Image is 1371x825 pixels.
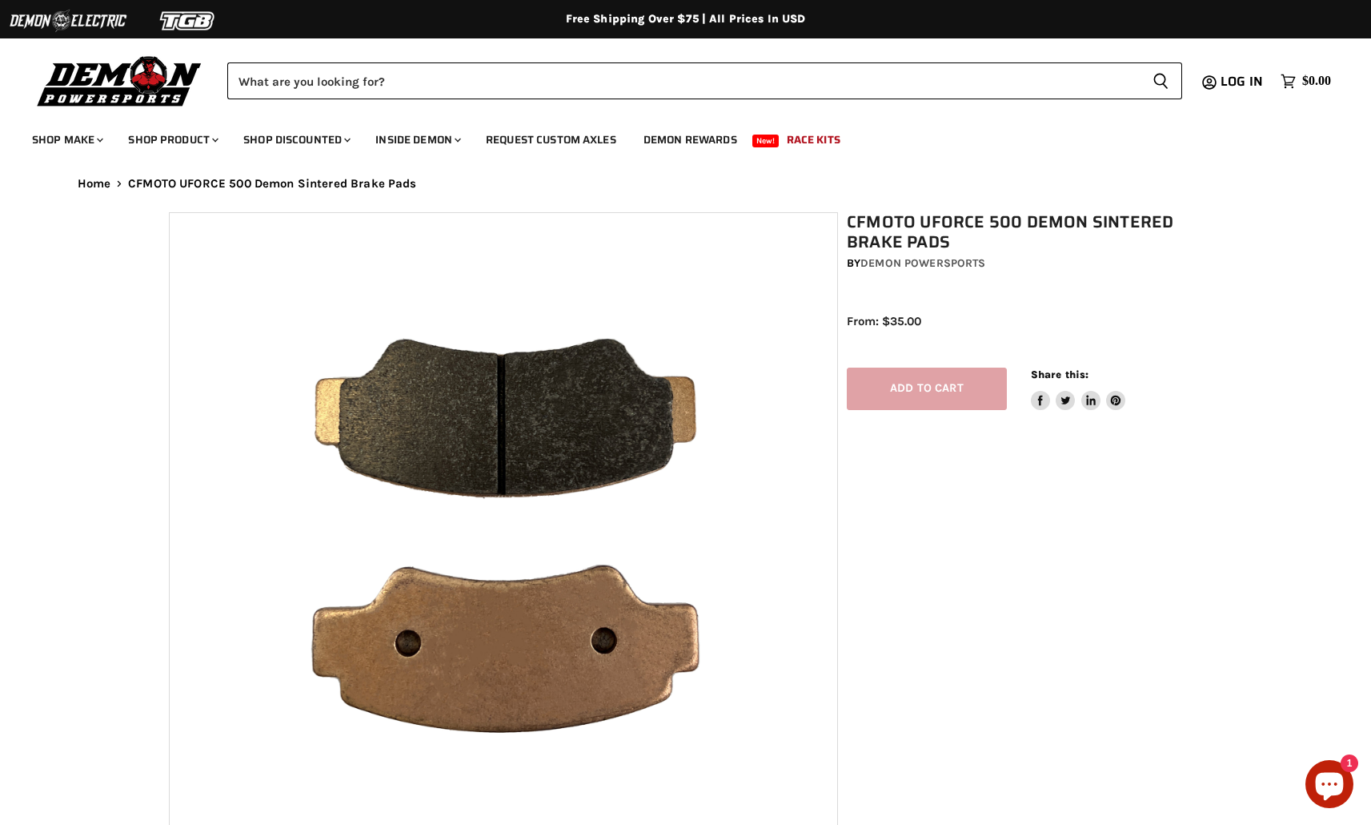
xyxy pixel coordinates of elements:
[20,117,1327,156] ul: Main menu
[116,123,228,156] a: Shop Product
[1213,74,1273,89] a: Log in
[46,177,1326,191] nav: Breadcrumbs
[775,123,852,156] a: Race Kits
[1031,368,1126,410] aside: Share this:
[1140,62,1182,99] button: Search
[1221,71,1263,91] span: Log in
[1301,760,1358,812] inbox-online-store-chat: Shopify online store chat
[128,177,416,191] span: CFMOTO UFORCE 500 Demon Sintered Brake Pads
[847,314,921,328] span: From: $35.00
[847,255,1212,272] div: by
[46,12,1326,26] div: Free Shipping Over $75 | All Prices In USD
[752,135,780,147] span: New!
[8,6,128,36] img: Demon Electric Logo 2
[20,123,113,156] a: Shop Make
[1031,368,1088,380] span: Share this:
[474,123,628,156] a: Request Custom Axles
[631,123,749,156] a: Demon Rewards
[78,177,111,191] a: Home
[128,6,248,36] img: TGB Logo 2
[847,212,1212,252] h1: CFMOTO UFORCE 500 Demon Sintered Brake Pads
[1273,70,1339,93] a: $0.00
[860,256,985,270] a: Demon Powersports
[363,123,471,156] a: Inside Demon
[227,62,1182,99] form: Product
[1302,74,1331,89] span: $0.00
[231,123,360,156] a: Shop Discounted
[227,62,1140,99] input: Search
[32,52,207,109] img: Demon Powersports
